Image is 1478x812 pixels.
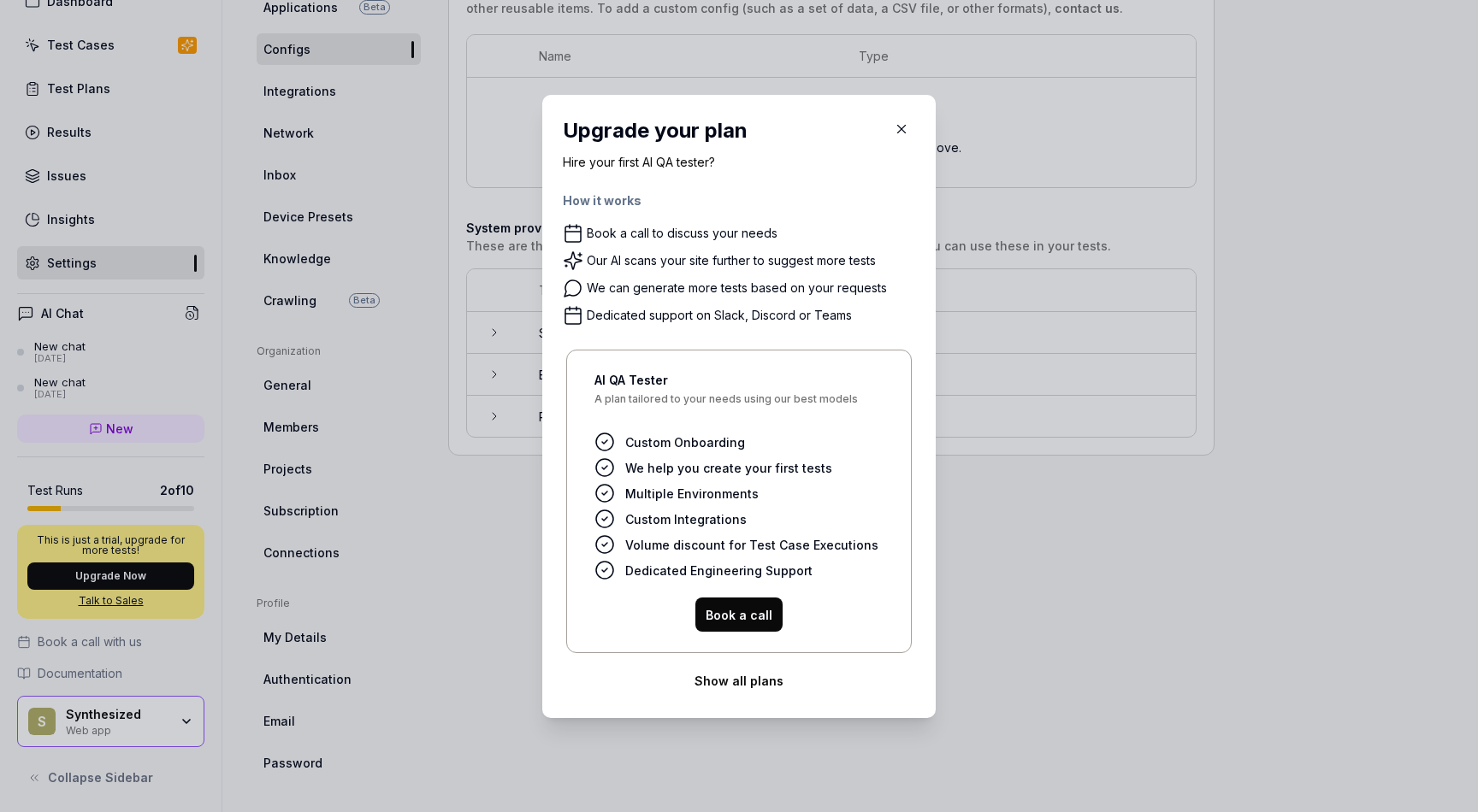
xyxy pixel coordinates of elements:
[563,153,915,171] p: Hire your first AI QA tester?
[625,535,878,553] span: Volume discount for Test Case Executions
[563,191,915,223] h4: How it works
[594,371,884,389] h4: AI QA Tester
[587,280,887,296] div: We can generate more tests based on your requests
[625,561,813,579] span: Dedicated Engineering Support
[695,597,783,632] button: Book a call
[625,509,747,527] span: Custom Integrations
[587,226,777,241] div: Book a call to discuss your needs
[695,605,783,622] a: Book a call
[888,115,915,143] button: Close Modal
[563,115,915,146] h2: Upgrade your plan
[587,308,852,323] div: Dedicated support on Slack, Discord or Teams
[587,253,876,268] div: Our AI scans your site further to suggest more tests
[625,432,745,450] span: Custom Onboarding
[594,394,884,418] span: A plan tailored to your needs using our best models
[625,458,832,476] span: We help you create your first tests
[563,663,915,697] button: Show all plans
[625,484,759,502] span: Multiple Environments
